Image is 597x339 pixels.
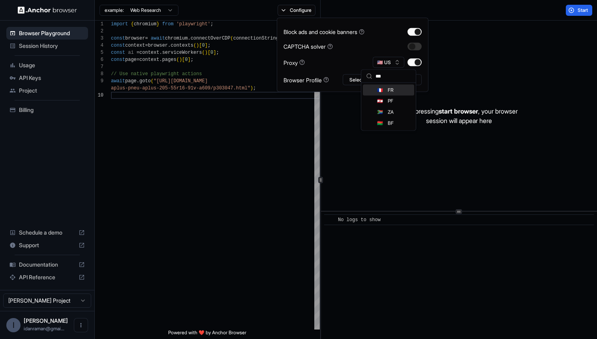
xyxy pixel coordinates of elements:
[24,317,68,324] span: Idan Raman
[233,36,279,41] span: connectionString
[283,42,333,51] div: CAPTCHA solver
[171,43,193,48] span: contexts
[19,87,85,95] span: Project
[361,83,416,131] div: Suggestions
[388,87,394,93] span: FR
[111,43,125,48] span: const
[196,43,199,48] span: )
[191,57,193,62] span: ;
[95,70,103,78] div: 8
[377,109,383,116] span: 🇿🇦
[95,56,103,63] div: 6
[191,36,231,41] span: connectOverCDP
[95,42,103,49] div: 4
[125,57,137,62] span: page
[159,57,162,62] span: .
[111,71,202,77] span: // Use native playwright actions
[328,216,332,224] span: ​
[388,120,394,127] span: BF
[95,92,103,99] div: 10
[95,21,103,28] div: 1
[6,84,88,97] div: Project
[74,318,88,332] button: Open menu
[19,241,75,249] span: Support
[377,120,383,127] span: 🇧🇫
[216,50,219,55] span: ;
[159,50,162,55] span: .
[566,5,592,16] button: Start
[95,49,103,56] div: 5
[148,43,168,48] span: browser
[151,78,154,84] span: (
[377,87,383,93] span: 🇫🇷
[125,78,137,84] span: page
[205,43,208,48] span: ]
[131,21,133,27] span: {
[205,50,208,55] span: )
[156,21,159,27] span: }
[388,98,393,104] span: PF
[250,85,253,91] span: )
[165,36,188,41] span: chromium
[128,50,133,55] span: ai
[185,57,188,62] span: 0
[162,57,176,62] span: pages
[19,61,85,69] span: Usage
[231,36,233,41] span: (
[6,27,88,40] div: Browser Playground
[111,36,125,41] span: const
[95,78,103,85] div: 9
[168,330,246,339] span: Powered with ❤️ by Anchor Browser
[125,36,145,41] span: browser
[137,78,139,84] span: .
[343,74,422,85] button: Select Profile...
[377,98,383,104] span: 🇵🇫
[210,21,213,27] span: ;
[400,106,518,125] p: After pressing , your browser session will appear here
[176,21,210,27] span: 'playwright'
[154,78,208,84] span: "[URL][DOMAIN_NAME]
[19,261,75,269] span: Documentation
[95,63,103,70] div: 7
[6,40,88,52] div: Session History
[208,50,210,55] span: [
[202,50,205,55] span: (
[95,28,103,35] div: 2
[145,36,148,41] span: =
[278,5,316,16] button: Configure
[210,50,213,55] span: 0
[202,43,205,48] span: 0
[179,57,182,62] span: )
[134,21,157,27] span: chromium
[19,106,85,114] span: Billing
[137,50,139,55] span: =
[111,85,250,91] span: aplus-pneu-aplus-205-55r16-91v-a609/p303047.html"
[6,318,21,332] div: I
[283,28,364,36] div: Block ads and cookie banners
[111,78,125,84] span: await
[188,36,190,41] span: .
[125,43,145,48] span: context
[19,74,85,82] span: API Keys
[208,43,210,48] span: ;
[176,57,179,62] span: (
[137,57,139,62] span: =
[6,72,88,84] div: API Keys
[283,58,305,66] div: Proxy
[6,271,88,284] div: API Reference
[139,57,159,62] span: context
[188,57,190,62] span: ]
[111,50,125,55] span: const
[253,85,256,91] span: ;
[95,35,103,42] div: 3
[139,78,151,84] span: goto
[19,42,85,50] span: Session History
[168,43,171,48] span: .
[182,57,185,62] span: [
[213,50,216,55] span: ]
[338,217,381,223] span: No logs to show
[19,229,75,237] span: Schedule a demo
[6,226,88,239] div: Schedule a demo
[388,109,394,116] span: ZA
[139,50,159,55] span: context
